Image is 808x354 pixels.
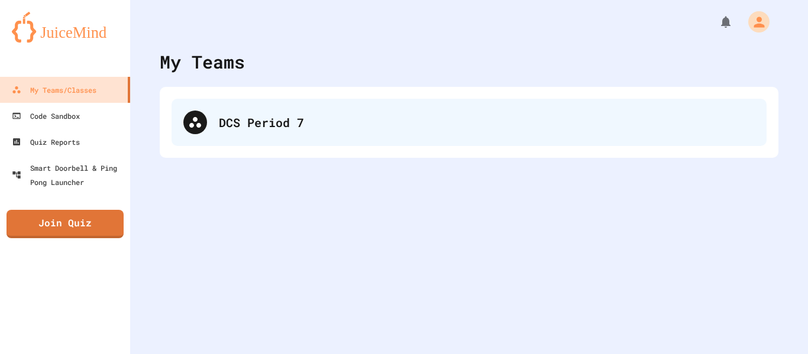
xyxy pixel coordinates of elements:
div: Code Sandbox [12,109,80,123]
div: My Teams/Classes [12,83,96,97]
div: Smart Doorbell & Ping Pong Launcher [12,161,125,189]
div: My Account [736,8,773,35]
div: My Notifications [697,12,736,32]
img: logo-orange.svg [12,12,118,43]
div: DCS Period 7 [219,113,755,131]
div: Quiz Reports [12,135,80,149]
div: My Teams [160,48,245,75]
div: DCS Period 7 [172,99,767,146]
a: Join Quiz [7,210,124,238]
